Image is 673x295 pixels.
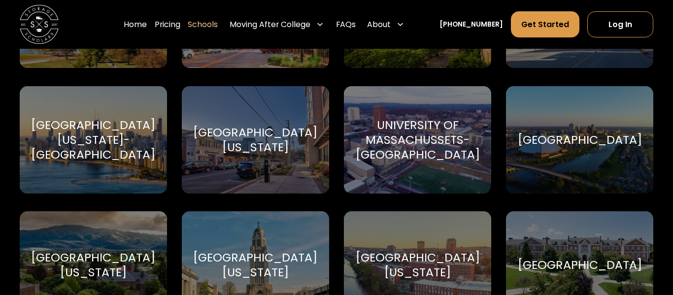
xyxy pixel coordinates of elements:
[193,125,317,154] div: [GEOGRAPHIC_DATA][US_STATE]
[356,250,480,279] div: [GEOGRAPHIC_DATA][US_STATE]
[356,118,480,162] div: University of Massachussets-[GEOGRAPHIC_DATA]
[439,19,503,30] a: [PHONE_NUMBER]
[506,86,653,194] a: Go to selected school
[20,5,59,44] img: Storage Scholars main logo
[518,258,642,272] div: [GEOGRAPHIC_DATA]
[230,19,310,31] div: Moving After College
[344,86,491,194] a: Go to selected school
[155,11,180,38] a: Pricing
[363,11,408,38] div: About
[367,19,391,31] div: About
[31,118,155,162] div: [GEOGRAPHIC_DATA][US_STATE]-[GEOGRAPHIC_DATA]
[511,11,579,37] a: Get Started
[336,11,356,38] a: FAQs
[226,11,328,38] div: Moving After College
[587,11,654,37] a: Log In
[124,11,147,38] a: Home
[188,11,218,38] a: Schools
[20,86,167,194] a: Go to selected school
[193,250,317,279] div: [GEOGRAPHIC_DATA][US_STATE]
[518,132,642,147] div: [GEOGRAPHIC_DATA]
[182,86,329,194] a: Go to selected school
[31,250,155,279] div: [GEOGRAPHIC_DATA][US_STATE]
